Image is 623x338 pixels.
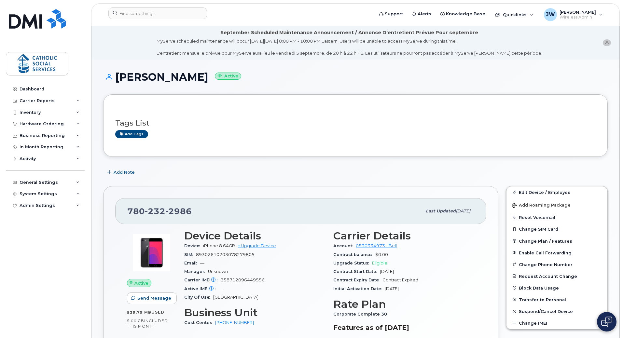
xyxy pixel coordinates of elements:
[333,261,372,265] span: Upgrade Status
[506,282,607,294] button: Block Data Usage
[221,277,265,282] span: 358712096449556
[184,261,200,265] span: Email
[115,130,148,138] a: Add tags
[134,280,148,286] span: Active
[115,119,596,127] h3: Tags List
[196,252,255,257] span: 89302610203078279805
[127,318,144,323] span: 5.00 GB
[184,307,325,318] h3: Business Unit
[333,269,380,274] span: Contract Start Date
[114,169,135,175] span: Add Note
[375,252,388,257] span: $0.00
[165,206,192,216] span: 2986
[506,270,607,282] button: Request Account Change
[145,206,165,216] span: 232
[506,247,607,259] button: Enable Call Forwarding
[426,209,456,213] span: Last updated
[333,243,356,248] span: Account
[127,310,151,315] span: 529.79 MB
[333,286,385,291] span: Initial Activation Date
[200,261,204,265] span: —
[213,295,258,300] span: [GEOGRAPHIC_DATA]
[519,309,573,314] span: Suspend/Cancel Device
[127,318,168,329] span: included this month
[506,305,607,317] button: Suspend/Cancel Device
[603,39,611,46] button: close notification
[137,295,171,301] span: Send Message
[385,286,399,291] span: [DATE]
[184,320,215,325] span: Cost Center
[333,324,475,331] h3: Features as of [DATE]
[215,73,241,80] small: Active
[157,38,542,56] div: MyServe scheduled maintenance will occur [DATE][DATE] 8:00 PM - 10:00 PM Eastern. Users will be u...
[184,286,219,291] span: Active IMEI
[333,312,391,317] span: Corporate Complete 30
[184,269,208,274] span: Manager
[208,269,228,274] span: Unknown
[506,235,607,247] button: Change Plan / Features
[203,243,235,248] span: iPhone 8 64GB
[380,269,394,274] span: [DATE]
[238,243,276,248] a: + Upgrade Device
[506,259,607,270] button: Change Phone Number
[151,310,164,315] span: used
[519,238,572,243] span: Change Plan / Features
[506,294,607,305] button: Transfer to Personal
[220,29,478,36] div: September Scheduled Maintenance Announcement / Annonce D'entretient Prévue Pour septembre
[184,277,221,282] span: Carrier IMEI
[333,277,382,282] span: Contract Expiry Date
[219,286,223,291] span: —
[184,295,213,300] span: City Of Use
[333,252,375,257] span: Contract balance
[512,203,571,209] span: Add Roaming Package
[333,230,475,242] h3: Carrier Details
[103,167,140,178] button: Add Note
[506,223,607,235] button: Change SIM Card
[372,261,387,265] span: Eligible
[506,198,607,211] button: Add Roaming Package
[184,230,325,242] h3: Device Details
[506,186,607,198] a: Edit Device / Employee
[127,206,192,216] span: 780
[215,320,254,325] a: [PHONE_NUMBER]
[127,292,177,304] button: Send Message
[132,233,171,272] img: image20231002-3703462-bzhi73.jpeg
[103,71,608,83] h1: [PERSON_NAME]
[184,243,203,248] span: Device
[184,252,196,257] span: SIM
[356,243,397,248] a: 0530334973 - Bell
[506,211,607,223] button: Reset Voicemail
[456,209,470,213] span: [DATE]
[382,277,418,282] span: Contract Expired
[506,317,607,329] button: Change IMEI
[601,317,612,327] img: Open chat
[519,250,572,255] span: Enable Call Forwarding
[333,298,475,310] h3: Rate Plan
